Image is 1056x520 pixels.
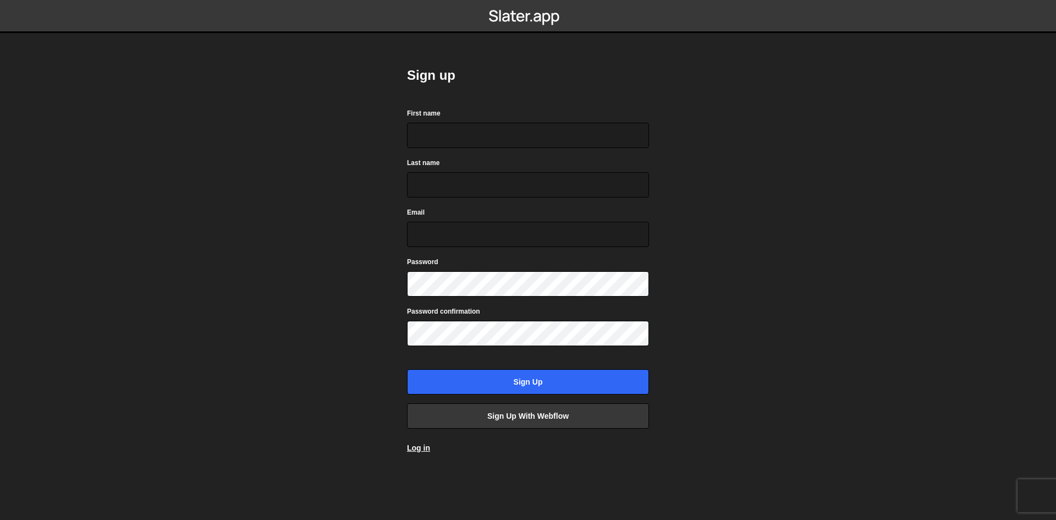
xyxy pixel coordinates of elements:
[407,444,430,452] a: Log in
[407,108,441,119] label: First name
[407,403,649,429] a: Sign up with Webflow
[407,306,480,317] label: Password confirmation
[407,157,439,168] label: Last name
[407,67,649,84] h2: Sign up
[407,256,438,267] label: Password
[407,207,425,218] label: Email
[407,369,649,395] input: Sign up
